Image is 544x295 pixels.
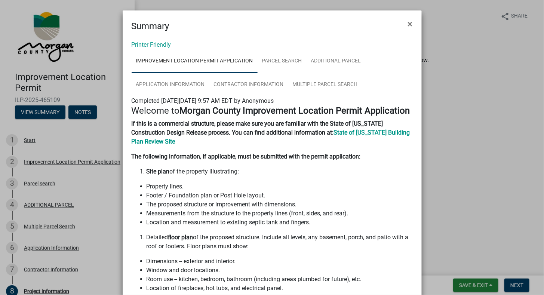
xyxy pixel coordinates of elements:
[147,266,413,275] li: Window and door locations.
[209,73,288,97] a: Contractor Information
[147,167,413,176] li: of the property illustrating:
[147,209,413,218] li: Measurements from the structure to the property lines (front, sides, and rear).
[147,275,413,284] li: Room use -- kitchen, bedroom, bathroom (including areas plumbed for future), etc.
[132,129,410,145] a: State of [US_STATE] Building Plan Review Site
[147,191,413,200] li: Footer / Foundation plan or Post Hole layout.
[132,19,169,33] h4: Summary
[132,73,209,97] a: Application Information
[132,105,413,116] h4: Welcome to
[132,120,383,136] strong: If this is a commercial structure, please make sure you are familiar with the State of [US_STATE]...
[147,218,413,227] li: Location and measurement to existing septic tank and fingers.
[408,19,413,29] span: ×
[168,234,193,241] strong: floor plan
[147,233,413,251] li: Detailed of the proposed structure. Include all levels, any basement, porch, and patio with a roo...
[402,13,419,34] button: Close
[132,97,274,104] span: Completed [DATE][DATE] 9:57 AM EDT by Anonymous
[132,49,258,73] a: Improvement Location Permit Application
[132,41,171,48] a: Printer Friendly
[147,182,413,191] li: Property lines.
[147,200,413,209] li: The proposed structure or improvement with dimensions.
[132,153,361,160] strong: The following information, if applicable, must be submitted with the permit application:
[258,49,307,73] a: Parcel search
[180,105,410,116] strong: Morgan County Improvement Location Permit Application
[288,73,362,97] a: Multiple Parcel Search
[147,257,413,266] li: Dimensions -- exterior and interior.
[147,168,170,175] strong: Site plan
[147,284,413,293] li: Location of fireplaces, hot tubs, and electrical panel.
[307,49,366,73] a: ADDITIONAL PARCEL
